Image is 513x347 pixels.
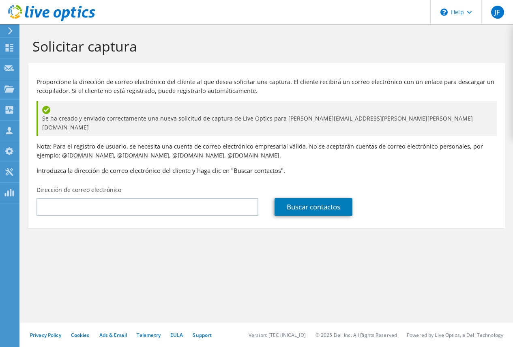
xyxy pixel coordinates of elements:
a: Ads & Email [99,332,127,338]
li: © 2025 Dell Inc. All Rights Reserved [316,332,397,338]
li: Powered by Live Optics, a Dell Technology [407,332,503,338]
a: EULA [170,332,183,338]
label: Dirección de correo electrónico [36,186,121,194]
a: Cookies [71,332,90,338]
span: JF [491,6,504,19]
h3: Introduzca la dirección de correo electrónico del cliente y haga clic en "Buscar contactos". [36,166,497,175]
a: Privacy Policy [30,332,61,338]
span: Se ha creado y enviado correctamente una nueva solicitud de captura de Live Optics para [PERSON_N... [42,114,493,132]
a: Buscar contactos [275,198,352,216]
p: Proporcione la dirección de correo electrónico del cliente al que desea solicitar una captura. El... [36,78,497,95]
a: Telemetry [137,332,161,338]
li: Version: [TECHNICAL_ID] [249,332,306,338]
h1: Solicitar captura [32,38,497,55]
svg: \n [440,9,448,16]
a: Support [193,332,212,338]
p: Nota: Para el registro de usuario, se necesita una cuenta de correo electrónico empresarial válid... [36,142,497,160]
